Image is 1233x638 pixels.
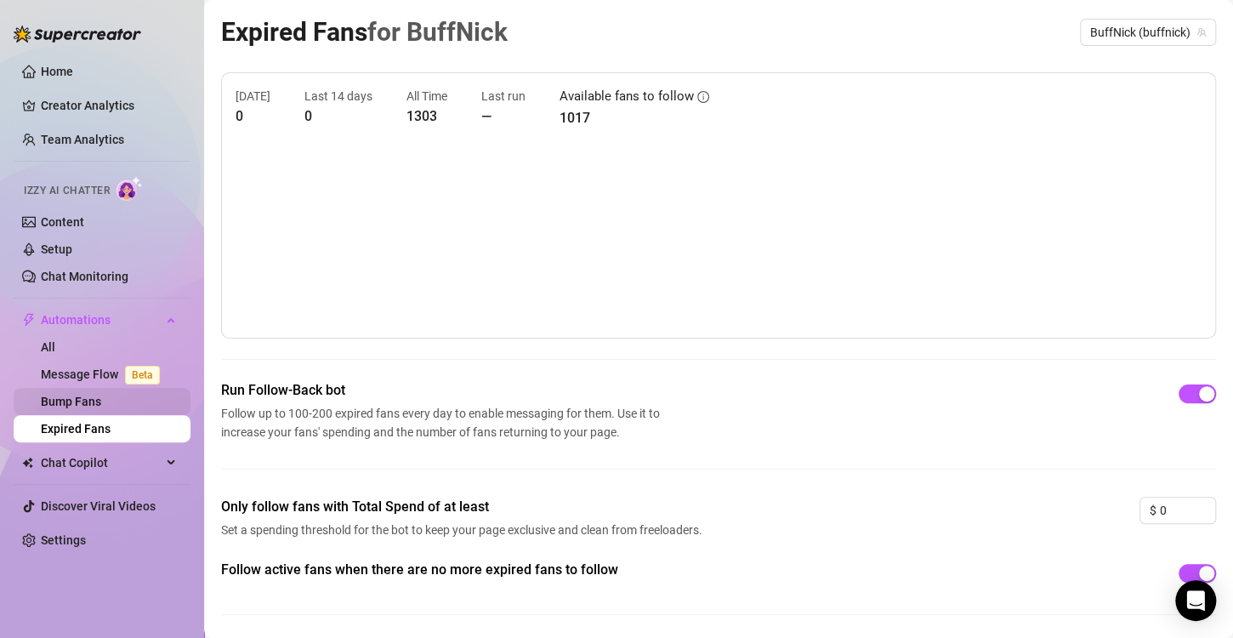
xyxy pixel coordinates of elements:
[22,313,36,327] span: thunderbolt
[221,380,667,401] span: Run Follow-Back bot
[24,183,110,199] span: Izzy AI Chatter
[41,133,124,146] a: Team Analytics
[1090,20,1206,45] span: BuffNick (buffnick)
[41,270,128,283] a: Chat Monitoring
[125,366,160,385] span: Beta
[367,17,508,47] span: for BuffNick
[41,340,55,354] a: All
[14,26,141,43] img: logo-BBDzfeDw.svg
[221,404,667,441] span: Follow up to 100-200 expired fans every day to enable messaging for them. Use it to increase your...
[41,215,84,229] a: Content
[41,242,72,256] a: Setup
[406,87,447,105] article: All Time
[236,105,270,127] article: 0
[41,499,156,513] a: Discover Viral Videos
[1196,27,1207,37] span: team
[41,92,177,119] a: Creator Analytics
[481,87,526,105] article: Last run
[481,105,526,127] article: —
[41,367,167,381] a: Message FlowBeta
[22,457,33,469] img: Chat Copilot
[41,306,162,333] span: Automations
[1160,498,1215,523] input: 0.00
[304,87,372,105] article: Last 14 days
[221,560,707,580] span: Follow active fans when there are no more expired fans to follow
[221,12,508,52] article: Expired Fans
[406,105,447,127] article: 1303
[697,91,709,103] span: info-circle
[221,521,707,539] span: Set a spending threshold for the bot to keep your page exclusive and clean from freeloaders.
[41,395,101,408] a: Bump Fans
[116,176,143,201] img: AI Chatter
[41,65,73,78] a: Home
[560,107,709,128] article: 1017
[236,87,270,105] article: [DATE]
[221,497,707,517] span: Only follow fans with Total Spend of at least
[304,105,372,127] article: 0
[41,449,162,476] span: Chat Copilot
[1175,580,1216,621] div: Open Intercom Messenger
[41,533,86,547] a: Settings
[41,422,111,436] a: Expired Fans
[560,87,694,107] article: Available fans to follow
